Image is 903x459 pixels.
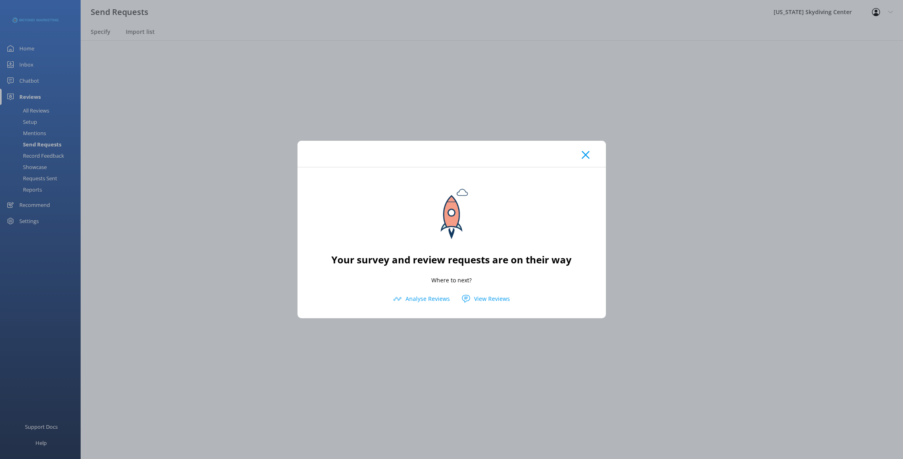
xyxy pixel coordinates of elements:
[456,293,516,305] button: View Reviews
[582,151,589,159] button: Close
[431,276,472,285] p: Where to next?
[415,179,488,252] img: sending...
[387,293,456,305] button: Analyse Reviews
[331,252,572,267] h2: Your survey and review requests are on their way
